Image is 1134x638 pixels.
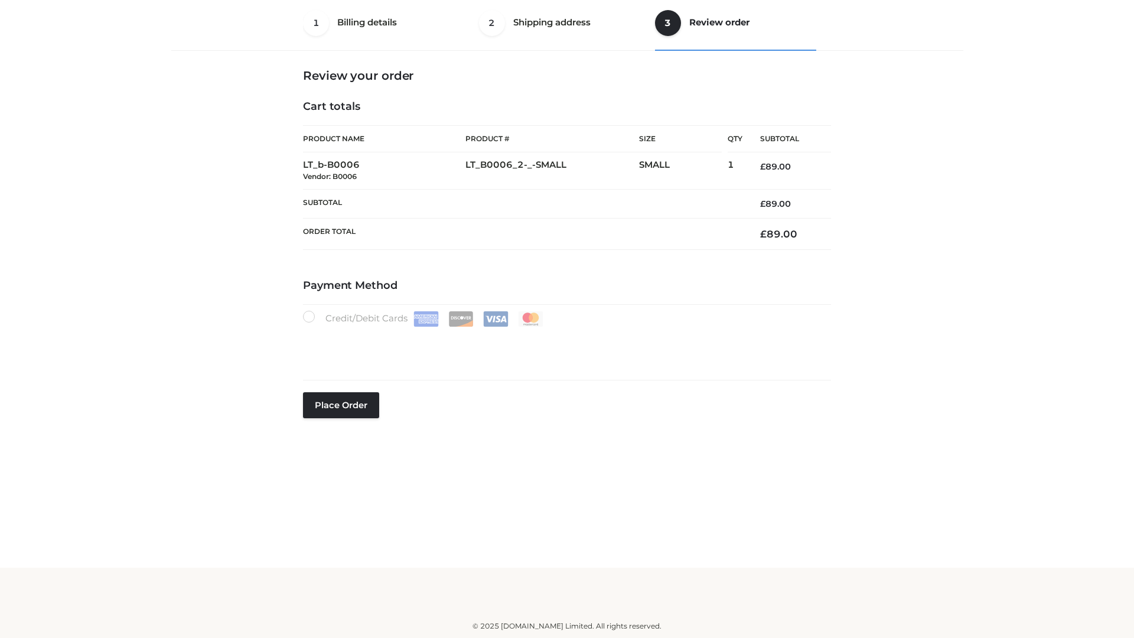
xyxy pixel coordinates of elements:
span: £ [760,198,765,209]
span: £ [760,161,765,172]
img: Amex [413,311,439,327]
td: SMALL [639,152,728,190]
th: Subtotal [303,189,742,218]
h4: Payment Method [303,279,831,292]
h3: Review your order [303,69,831,83]
td: LT_B0006_2-_-SMALL [465,152,639,190]
th: Size [639,126,722,152]
td: 1 [728,152,742,190]
img: Visa [483,311,509,327]
iframe: Secure payment input frame [301,324,829,367]
td: LT_b-B0006 [303,152,465,190]
bdi: 89.00 [760,161,791,172]
span: £ [760,228,767,240]
h4: Cart totals [303,100,831,113]
label: Credit/Debit Cards [303,311,545,327]
th: Subtotal [742,126,831,152]
img: Mastercard [518,311,543,327]
img: Discover [448,311,474,327]
th: Qty [728,125,742,152]
th: Product Name [303,125,465,152]
th: Product # [465,125,639,152]
small: Vendor: B0006 [303,172,357,181]
button: Place order [303,392,379,418]
div: © 2025 [DOMAIN_NAME] Limited. All rights reserved. [175,620,959,632]
bdi: 89.00 [760,198,791,209]
th: Order Total [303,219,742,250]
bdi: 89.00 [760,228,797,240]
